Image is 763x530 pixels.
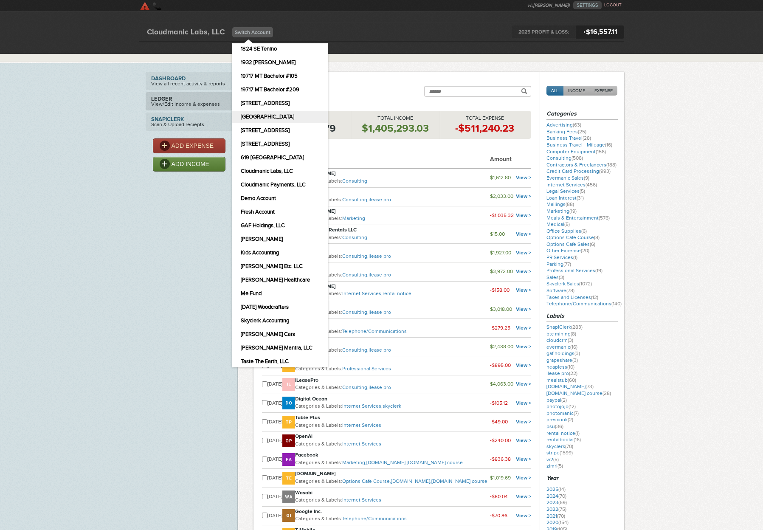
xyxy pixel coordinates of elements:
[595,268,603,273] span: (19)
[546,195,584,201] a: Loan Interest
[581,248,589,254] span: (20)
[546,86,563,96] a: ALL
[573,1,601,9] a: SETTINGS
[571,324,583,330] span: (283)
[546,274,564,280] a: Sales
[516,175,531,180] a: View >
[490,250,511,256] small: $1,927.00
[546,254,577,260] a: PR Services
[546,281,592,287] a: Skyclerk Sales
[572,357,578,363] span: (3)
[584,175,589,181] span: (9)
[546,261,571,267] a: Parking
[546,129,586,135] a: Banking Fees
[430,478,431,484] span: ,
[490,175,511,180] small: $1,612.80
[590,241,595,247] span: (6)
[232,43,328,55] a: 1824 SE Tenino
[581,228,587,234] span: (6)
[516,400,531,406] a: View >
[558,506,566,512] span: (75)
[295,515,490,523] p: Categories & Labels:
[546,294,598,300] a: Taxes and Licenses
[369,253,391,259] a: ilease pro
[546,301,622,307] a: Telephone/Communications
[558,499,567,505] span: (69)
[594,234,600,240] span: (8)
[516,193,531,199] a: View >
[295,327,490,336] p: Categories & Labels:
[139,25,232,38] div: Cloudmanic Labs, LLC
[232,98,328,109] a: [STREET_ADDRESS]
[564,221,570,227] span: (5)
[151,76,227,81] strong: Dashboard
[490,306,512,312] small: $3,018.00
[546,221,570,227] a: Medical
[490,493,508,499] small: -$80.04
[440,115,529,122] p: Total Expense
[295,383,490,392] p: Categories & Labels:
[574,350,580,356] span: (3)
[560,450,573,456] span: (1599)
[566,288,574,293] span: (78)
[546,370,577,376] a: ilease pro
[342,215,365,221] a: Marketing
[295,290,490,298] p: Categories & Labels:
[342,422,381,428] a: Internet Services
[563,261,571,267] span: (77)
[546,423,563,429] a: psu
[369,272,391,278] a: ilease pro
[533,3,570,8] strong: [PERSON_NAME]!
[546,437,581,443] a: rentalbooks
[516,306,531,312] a: View >
[573,122,581,128] span: (63)
[575,430,580,436] span: (1)
[546,324,583,330] a: Snap!Clerk
[295,196,490,204] p: Categories & Labels:
[546,248,589,254] a: Other Expense
[546,377,576,383] a: mealstub
[546,182,597,188] a: Internet Services
[383,403,401,409] a: skyclerk
[546,463,563,469] a: zimri
[232,70,328,82] a: 19717 MT Bachelor #105
[546,288,574,293] a: Software
[342,234,367,240] a: Consulting
[576,25,624,39] span: $16,557.11
[574,410,579,416] span: (7)
[232,315,328,327] a: Skyclerk Accounting
[546,188,585,194] a: Legal Services
[603,390,611,396] span: (28)
[153,138,225,153] a: ADD EXPENSE
[586,383,594,389] span: (73)
[546,350,580,356] a: gaf holdings
[599,168,611,174] span: (993)
[295,490,313,496] strong: Wasabi
[546,357,578,363] a: grapeshare
[567,364,574,370] span: (10)
[490,193,513,199] small: $2,033.00
[267,488,282,506] td: [DATE]
[232,261,328,272] a: [PERSON_NAME] Etc. LLC
[546,337,573,343] a: cloudcrm
[546,450,573,456] a: stripe
[490,381,513,387] small: $4,063.00
[232,57,328,68] a: 1932 [PERSON_NAME]
[546,331,576,337] a: btc mining
[516,381,531,387] a: View >
[232,166,328,177] a: Cloudmanic Labs, LLC
[546,122,581,128] a: Advertising
[570,344,577,350] span: (16)
[490,325,510,331] small: -$279.25
[569,370,577,376] span: (22)
[267,450,282,469] td: [DATE]
[342,384,369,390] a: Consulting,
[295,496,490,505] p: Categories & Labels:
[516,456,531,462] a: View >
[583,135,591,141] span: (28)
[596,149,606,155] span: (156)
[267,506,282,525] td: [DATE]
[611,301,622,307] span: (140)
[151,116,227,122] strong: Snap!Clerk
[546,519,569,525] a: 2020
